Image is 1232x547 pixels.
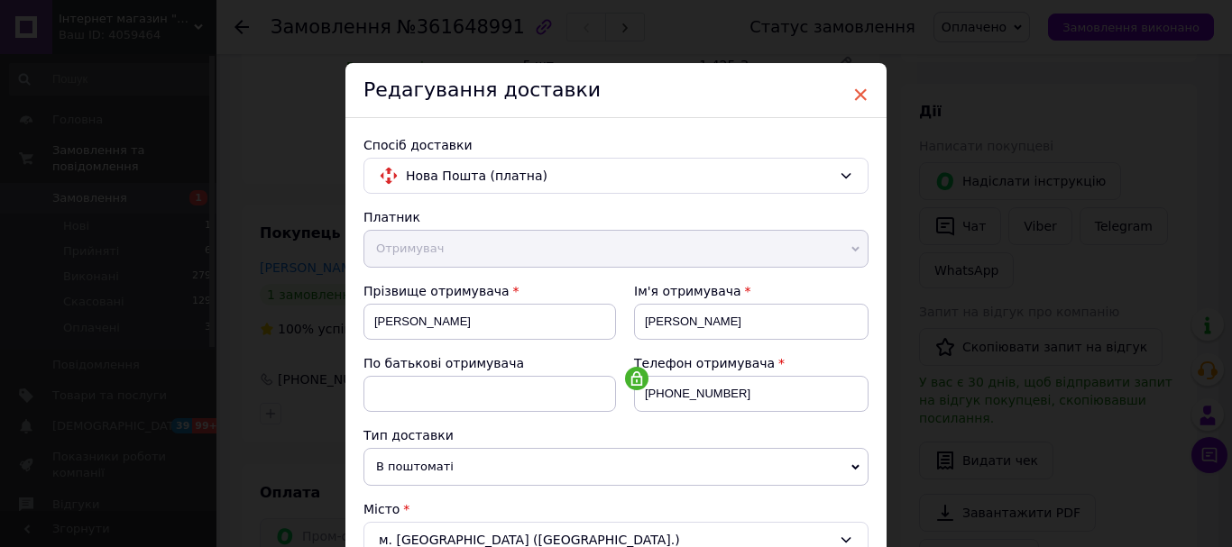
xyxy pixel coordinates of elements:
[634,356,775,370] span: Телефон отримувача
[363,230,869,268] span: Отримувач
[345,63,887,118] div: Редагування доставки
[363,428,454,442] span: Тип доставки
[363,448,869,486] span: В поштоматі
[634,376,869,412] input: +380
[363,356,524,370] span: По батькові отримувача
[363,284,510,298] span: Прізвище отримувача
[363,136,869,154] div: Спосіб доставки
[363,210,420,224] span: Платник
[406,166,832,186] span: Нова Пошта (платна)
[634,284,741,298] span: Ім'я отримувача
[852,79,869,110] span: ×
[363,500,869,518] div: Місто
